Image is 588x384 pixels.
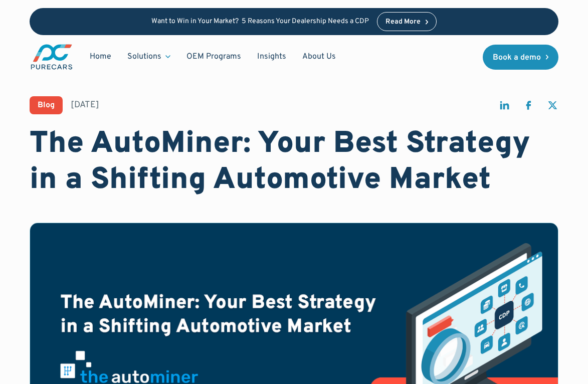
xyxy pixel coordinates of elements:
a: About Us [294,47,344,66]
p: Want to Win in Your Market? 5 Reasons Your Dealership Needs a CDP [151,18,369,26]
a: share on facebook [522,99,534,116]
a: main [30,43,74,71]
div: [DATE] [71,99,99,111]
img: purecars logo [30,43,74,71]
h1: The AutoMiner: Your Best Strategy in a Shifting Automotive Market [30,126,559,199]
a: share on linkedin [498,99,510,116]
a: OEM Programs [178,47,249,66]
a: Read More [377,12,437,31]
a: share on twitter [546,99,558,116]
div: Solutions [127,51,161,62]
div: Solutions [119,47,178,66]
div: Blog [38,101,55,109]
a: Home [82,47,119,66]
a: Insights [249,47,294,66]
div: Read More [385,19,421,26]
div: Book a demo [493,54,541,62]
a: Book a demo [483,45,559,70]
